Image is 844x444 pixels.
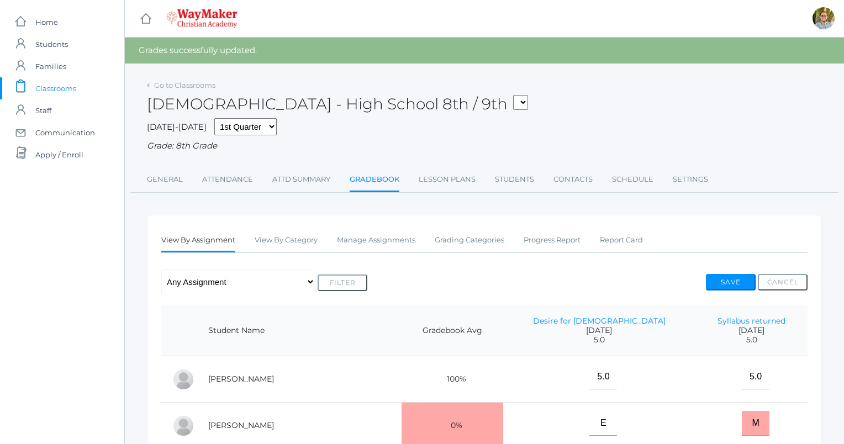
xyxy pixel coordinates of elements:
a: View By Category [255,229,318,251]
div: Grade: 8th Grade [147,140,822,152]
a: Gradebook [350,168,399,192]
span: Communication [35,121,95,144]
a: Go to Classrooms [154,81,215,89]
button: Save [706,274,756,290]
div: Grades successfully updated. [125,38,844,64]
span: 5.0 [514,335,684,345]
span: Students [35,33,68,55]
span: Home [35,11,58,33]
button: Cancel [758,274,808,290]
a: [PERSON_NAME] [208,420,274,430]
div: Eva Carr [172,415,194,437]
span: Classrooms [35,77,76,99]
h2: [DEMOGRAPHIC_DATA] - High School 8th / 9th [147,96,528,113]
a: Attd Summary [272,168,330,191]
span: 5.0 [706,335,796,345]
a: [PERSON_NAME] [208,374,274,384]
a: Desire for [DEMOGRAPHIC_DATA] [533,316,666,326]
a: View By Assignment [161,229,235,253]
a: Grading Categories [435,229,504,251]
a: Schedule [612,168,653,191]
div: Pierce Brozek [172,368,194,390]
span: [DATE] [706,326,796,335]
div: Kylen Braileanu [813,7,835,29]
a: Students [495,168,534,191]
a: General [147,168,183,191]
a: Settings [673,168,708,191]
a: Contacts [553,168,593,191]
span: [DATE]-[DATE] [147,121,207,132]
span: [DATE] [514,326,684,335]
a: Manage Assignments [337,229,415,251]
a: Lesson Plans [419,168,476,191]
span: Families [35,55,66,77]
span: Apply / Enroll [35,144,83,166]
img: 4_waymaker-logo-stack-white.png [166,9,238,28]
td: 100% [402,356,503,403]
a: Syllabus returned [718,316,785,326]
th: Student Name [197,305,402,356]
button: Filter [318,274,367,291]
a: Progress Report [524,229,581,251]
a: Attendance [202,168,253,191]
th: Gradebook Avg [402,305,503,356]
span: Staff [35,99,51,121]
a: Report Card [600,229,643,251]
